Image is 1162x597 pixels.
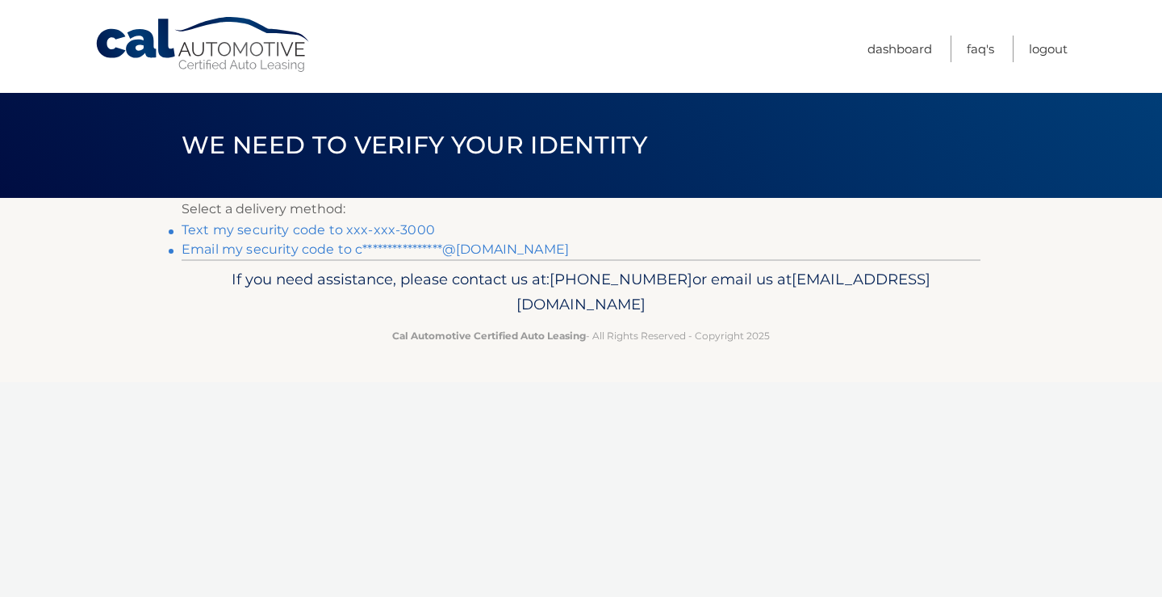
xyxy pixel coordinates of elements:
[182,130,647,160] span: We need to verify your identity
[182,198,980,221] p: Select a delivery method:
[967,36,994,62] a: FAQ's
[867,36,932,62] a: Dashboard
[192,327,970,344] p: - All Rights Reserved - Copyright 2025
[94,16,312,74] a: Cal Automotive
[182,222,435,238] a: Text my security code to xxx-xxx-3000
[192,267,970,318] p: If you need assistance, please contact us at: or email us at
[550,270,692,288] span: [PHONE_NUMBER]
[392,330,586,342] strong: Cal Automotive Certified Auto Leasing
[1029,36,1068,62] a: Logout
